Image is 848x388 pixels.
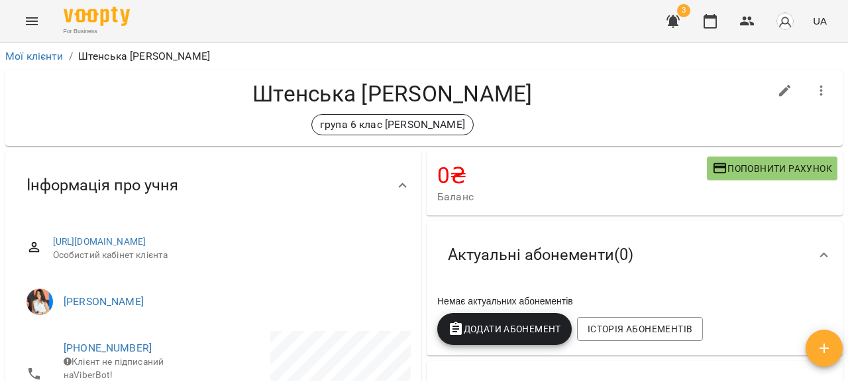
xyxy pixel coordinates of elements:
a: [URL][DOMAIN_NAME] [53,236,146,247]
img: avatar_s.png [776,12,794,31]
span: Клієнт не підписаний на ViberBot! [64,356,164,380]
p: Штенська [PERSON_NAME] [78,48,210,64]
img: Voopty Logo [64,7,130,26]
div: Немає актуальних абонементів [435,292,835,310]
button: Menu [16,5,48,37]
div: Актуальні абонементи(0) [427,221,843,289]
a: [PHONE_NUMBER] [64,342,152,354]
p: група 6 клас [PERSON_NAME] [320,117,465,133]
span: 3 [677,4,690,17]
a: Мої клієнти [5,50,64,62]
div: група 6 клас [PERSON_NAME] [311,114,474,135]
span: Особистий кабінет клієнта [53,249,400,262]
span: Додати Абонемент [448,321,561,337]
button: Додати Абонемент [437,313,572,345]
span: For Business [64,27,130,36]
button: Поповнити рахунок [707,157,837,180]
button: Історія абонементів [577,317,703,341]
span: Історія абонементів [588,321,692,337]
span: UA [813,14,827,28]
span: Актуальні абонементи ( 0 ) [448,245,633,265]
button: UA [808,9,832,33]
div: Інформація про учня [5,151,421,220]
span: Інформація про учня [26,175,178,196]
h4: Штенська [PERSON_NAME] [16,80,769,107]
nav: breadcrumb [5,48,843,64]
li: / [69,48,73,64]
span: Баланс [437,189,707,205]
img: Ольга Олександрівна Об'єдкова [26,289,53,315]
a: [PERSON_NAME] [64,295,144,308]
h4: 0 ₴ [437,162,707,189]
span: Поповнити рахунок [712,161,832,176]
